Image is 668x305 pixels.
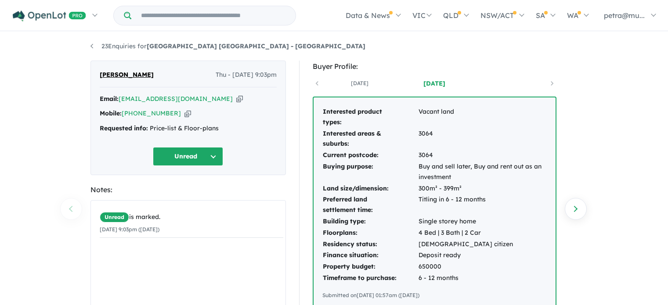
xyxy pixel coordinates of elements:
span: Thu - [DATE] 9:03pm [216,70,277,80]
div: Notes: [90,184,286,196]
td: Vacant land [418,106,547,128]
td: 3064 [418,150,547,161]
span: Unread [100,212,129,222]
td: 4 Bed | 3 Bath | 2 Car [418,227,547,239]
td: Land size/dimension: [322,183,418,194]
a: [DATE] [322,79,397,88]
td: 6 - 12 months [418,273,547,284]
a: [DATE] [397,79,472,88]
strong: [GEOGRAPHIC_DATA] [GEOGRAPHIC_DATA] - [GEOGRAPHIC_DATA] [147,42,365,50]
div: Submitted on [DATE] 01:57am ([DATE]) [322,291,547,300]
td: 300m² - 399m² [418,183,547,194]
strong: Requested info: [100,124,148,132]
span: petra@mu... [604,11,645,20]
td: 3064 [418,128,547,150]
nav: breadcrumb [90,41,578,52]
a: [EMAIL_ADDRESS][DOMAIN_NAME] [119,95,233,103]
td: Preferred land settlement time: [322,194,418,216]
img: Openlot PRO Logo White [13,11,86,22]
td: Building type: [322,216,418,227]
td: Interested areas & suburbs: [322,128,418,150]
a: 23Enquiries for[GEOGRAPHIC_DATA] [GEOGRAPHIC_DATA] - [GEOGRAPHIC_DATA] [90,42,365,50]
small: [DATE] 9:03pm ([DATE]) [100,226,159,233]
div: Price-list & Floor-plans [100,123,277,134]
input: Try estate name, suburb, builder or developer [133,6,294,25]
td: Finance situation: [322,250,418,261]
button: Copy [236,94,243,104]
strong: Mobile: [100,109,122,117]
button: Unread [153,147,223,166]
div: is marked. [100,212,283,222]
td: Titling in 6 - 12 months [418,194,547,216]
td: Timeframe to purchase: [322,273,418,284]
strong: Email: [100,95,119,103]
button: Copy [184,109,191,118]
td: Interested product types: [322,106,418,128]
td: Current postcode: [322,150,418,161]
a: [PHONE_NUMBER] [122,109,181,117]
td: Property budget: [322,261,418,273]
div: Buyer Profile: [313,61,556,72]
td: Floorplans: [322,227,418,239]
td: Buy and sell later, Buy and rent out as an investment [418,161,547,183]
td: [DEMOGRAPHIC_DATA] citizen [418,239,547,250]
td: Buying purpose: [322,161,418,183]
td: Residency status: [322,239,418,250]
td: Single storey home [418,216,547,227]
td: Deposit ready [418,250,547,261]
span: [PERSON_NAME] [100,70,154,80]
td: 650000 [418,261,547,273]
